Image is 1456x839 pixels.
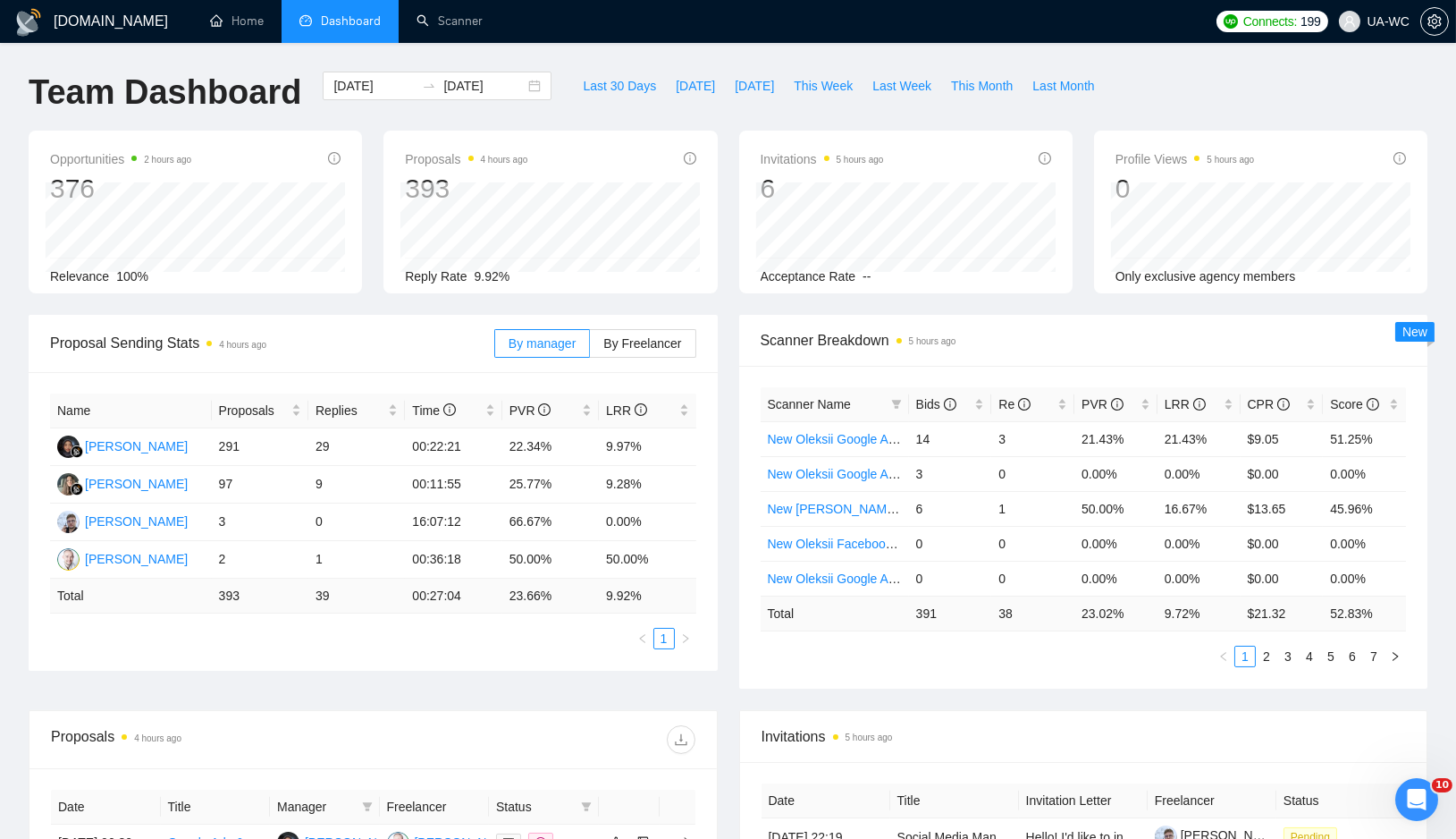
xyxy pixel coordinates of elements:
[675,628,696,649] button: right
[1420,7,1449,36] button: setting
[71,483,83,496] img: gigradar-bm.png
[1300,647,1319,666] a: 4
[991,491,1074,526] td: 1
[991,561,1074,596] td: 0
[308,394,405,428] th: Replies
[57,551,188,565] a: OC[PERSON_NAME]
[837,155,884,165] time: 5 hours ago
[57,438,188,453] a: AZ[PERSON_NAME]
[1241,561,1324,596] td: $0.00
[680,633,691,644] span: right
[909,456,992,491] td: 3
[14,8,43,37] img: logo
[1241,456,1324,491] td: $0.00
[1277,398,1290,411] span: info-circle
[581,801,592,812] span: filter
[1432,778,1452,792] span: 10
[212,466,308,504] td: 97
[509,403,551,418] span: PVR
[654,629,674,648] a: 1
[1074,456,1157,491] td: 0.00%
[599,541,695,579] td: 50.00%
[872,76,931,96] span: Last Week
[496,797,574,817] span: Status
[212,579,308,614] td: 393
[606,403,647,418] span: LRR
[358,793,376,820] span: filter
[422,79,436,93] span: swap-right
[1039,152,1051,165] span: info-circle
[1157,421,1241,456] td: 21.43%
[1395,778,1438,821] iframe: Intercom live chat
[762,725,1406,748] span: Invitations
[1342,646,1363,667] li: 6
[1320,646,1342,667] li: 5
[321,13,381,29] span: Dashboard
[57,436,80,458] img: AZ
[509,336,576,351] span: By manager
[909,491,992,526] td: 6
[916,397,956,411] span: Bids
[1393,152,1406,165] span: info-circle
[1420,14,1449,29] a: setting
[443,403,456,416] span: info-circle
[1157,526,1241,561] td: 0.00%
[308,579,405,614] td: 39
[308,504,405,541] td: 0
[29,72,301,114] h1: Team Dashboard
[1241,526,1324,561] td: $0.00
[632,628,653,649] li: Previous Page
[991,596,1074,631] td: 38
[667,725,695,754] button: download
[761,148,884,170] span: Invitations
[762,784,890,818] th: Date
[51,790,161,825] th: Date
[51,725,373,754] div: Proposals
[85,549,188,569] div: [PERSON_NAME]
[1234,646,1256,667] li: 1
[405,579,501,614] td: 00:27:04
[316,401,384,420] span: Replies
[443,76,525,96] input: End date
[1300,12,1320,31] span: 199
[1235,647,1255,666] a: 1
[50,148,191,170] span: Opportunities
[1330,397,1378,411] span: Score
[635,403,647,416] span: info-circle
[50,172,191,206] div: 376
[991,456,1074,491] td: 0
[909,561,992,596] td: 0
[1115,172,1255,206] div: 0
[1248,397,1290,411] span: CPR
[1402,325,1427,339] span: New
[57,513,188,528] a: IG[PERSON_NAME]
[502,504,599,541] td: 66.67%
[405,504,501,541] td: 16:07:12
[675,628,696,649] li: Next Page
[502,579,599,614] td: 23.66 %
[599,428,695,466] td: 9.97%
[1148,784,1276,818] th: Freelancer
[941,72,1023,100] button: This Month
[1111,398,1124,411] span: info-circle
[653,628,675,649] li: 1
[422,79,436,93] span: to
[308,466,405,504] td: 9
[909,336,956,346] time: 5 hours ago
[863,72,941,100] button: Last Week
[1213,646,1234,667] button: left
[1323,596,1406,631] td: 52.83 %
[1157,456,1241,491] td: 0.00%
[277,797,355,817] span: Manager
[1390,651,1401,662] span: right
[599,504,695,541] td: 0.00%
[1323,526,1406,561] td: 0.00%
[1256,646,1277,667] li: 2
[308,541,405,579] td: 1
[85,474,188,494] div: [PERSON_NAME]
[212,428,308,466] td: 291
[219,401,288,420] span: Proposals
[405,172,527,206] div: 393
[417,13,483,29] a: searchScanner
[761,269,856,284] span: Acceptance Rate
